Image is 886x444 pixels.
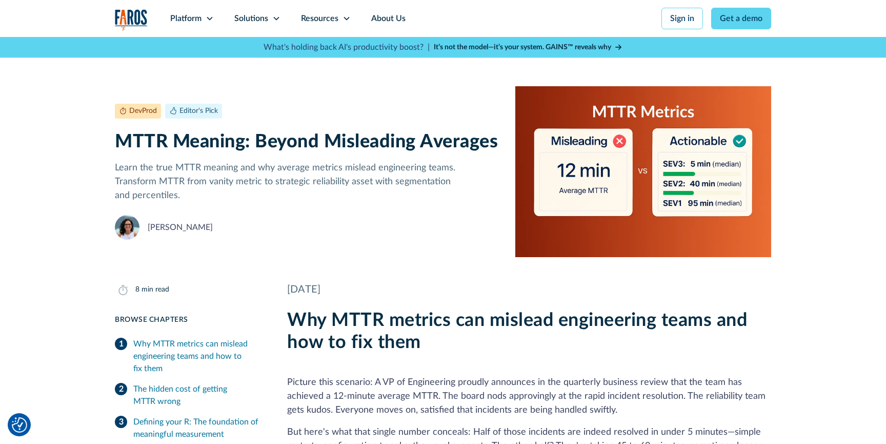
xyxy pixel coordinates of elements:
[142,284,169,295] div: min read
[264,41,430,53] p: What's holding back AI's productivity boost? |
[287,310,771,354] h2: Why MTTR metrics can mislead engineering teams and how to fix them
[434,44,611,51] strong: It’s not the model—it’s your system. GAINS™ reveals why
[12,417,27,433] button: Cookie Settings
[133,338,263,375] div: Why MTTR metrics can mislead engineering teams and how to fix them
[129,106,157,117] div: DevProd
[301,12,338,25] div: Resources
[115,9,148,30] img: Logo of the analytics and reporting company Faros.
[234,12,268,25] div: Solutions
[434,42,622,53] a: It’s not the model—it’s your system. GAINS™ reveals why
[179,106,218,117] div: Editor's Pick
[148,221,213,234] div: [PERSON_NAME]
[287,282,771,297] div: [DATE]
[133,416,263,440] div: Defining your R: The foundation of meaningful measurement
[661,8,703,29] a: Sign in
[115,215,139,240] img: Naomi Lurie
[115,161,499,203] p: Learn the true MTTR meaning and why average metrics mislead engineering teams. Transform MTTR fro...
[115,9,148,30] a: home
[135,284,139,295] div: 8
[170,12,202,25] div: Platform
[115,131,499,153] h1: MTTR Meaning: Beyond Misleading Averages
[115,334,263,379] a: Why MTTR metrics can mislead engineering teams and how to fix them
[515,86,771,257] img: Illustration of misleading vs. actionable MTTR metrics
[133,383,263,408] div: The hidden cost of getting MTTR wrong
[12,417,27,433] img: Revisit consent button
[115,379,263,412] a: The hidden cost of getting MTTR wrong
[115,315,263,325] div: Browse Chapters
[287,362,771,417] p: Picture this scenario: A VP of Engineering proudly announces in the quarterly business review tha...
[711,8,771,29] a: Get a demo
